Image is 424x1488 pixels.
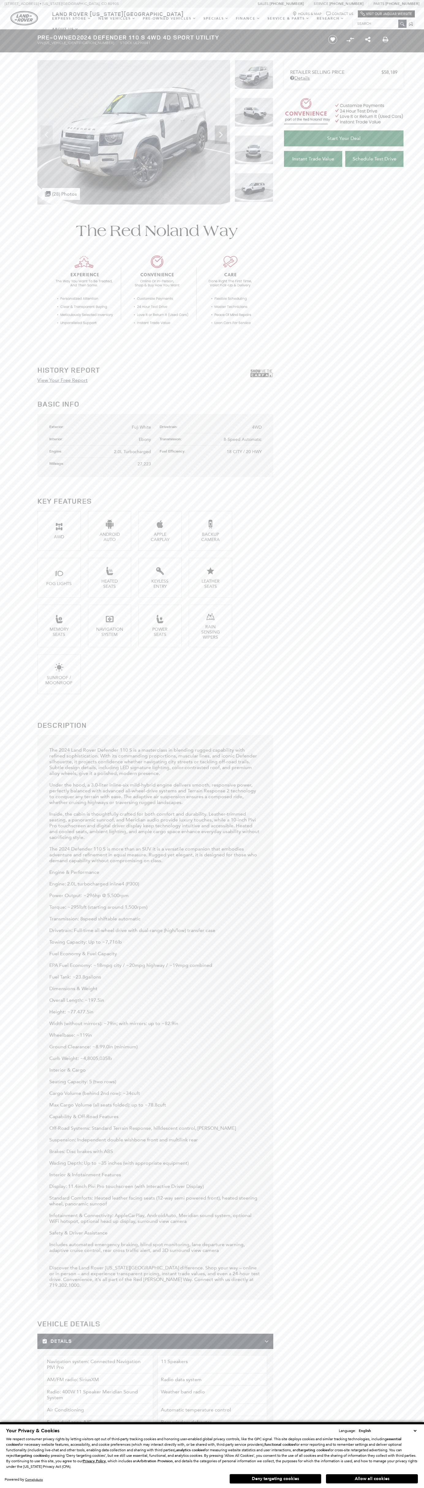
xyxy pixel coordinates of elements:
[44,1416,153,1428] li: Front dual zone A/C
[138,461,151,467] span: 27,223
[313,13,348,24] a: Research
[48,10,187,17] a: Land Rover [US_STATE][GEOGRAPHIC_DATA]
[157,1404,267,1416] li: Automatic temperature control
[132,425,151,430] span: Fuji White
[44,1355,153,1373] li: Navigation system: Connected Navigation PIVI Pro
[45,581,73,586] div: Fog Lights
[373,2,384,6] span: Parts
[44,1373,153,1386] li: AM/FM radio: SiriusXM
[42,188,80,200] div: (28) Photos
[16,1453,46,1458] strong: targeting cookies
[196,532,225,542] div: Backup Camera
[264,13,313,24] a: Service & Parts
[37,60,230,205] img: Used 2024 Fuji White Land Rover S image 1
[95,627,124,637] div: Navigation System
[290,70,397,75] a: Retailer Selling Price $58,189
[157,1373,267,1386] li: Radio data system
[196,579,225,589] div: Leather Seats
[49,747,262,1288] div: The 2024 Land Rover Defender 110 S is a masterclass in blending rugged capability with refined so...
[37,495,273,506] h2: Key Features
[160,424,181,429] div: Drivetrain:
[284,130,403,146] a: Start Your Deal
[146,627,174,637] div: Power Seats
[326,35,339,44] button: Save vehicle
[10,11,38,25] img: Land Rover
[290,70,381,75] span: Retailer Selling Price
[314,2,328,6] span: Service
[44,41,114,45] span: [US_VEHICLE_IDENTIFICATION_NUMBER]
[6,1436,418,1469] p: We respect consumer privacy rights by letting visitors opt out of third-party tracking cookies an...
[235,135,273,164] img: Used 2024 Fuji White Land Rover S image 3
[10,11,38,25] a: land-rover
[224,437,262,442] span: 8-Speed Automatic
[326,1474,418,1483] button: Allow all cookies
[361,12,412,16] a: Visit Our Jaguar Website
[229,1474,321,1484] button: Deny targeting cookies
[353,20,406,27] input: Search
[284,151,342,167] a: Instant Trade Value
[137,1459,173,1464] strong: Arbitration Provision
[357,1428,418,1434] select: Language Select
[6,1427,59,1434] span: Your Privacy & Cookies
[37,720,273,731] h2: Description
[326,12,353,16] a: Contact Us
[52,10,184,17] span: Land Rover [US_STATE][GEOGRAPHIC_DATA]
[37,366,100,374] h2: History Report
[45,627,73,637] div: Memory Seats
[381,70,397,75] span: $58,189
[250,366,273,381] img: Show me the Carfax
[157,1355,267,1373] li: 11 Speakers
[235,173,273,202] img: Used 2024 Fuji White Land Rover S image 4
[44,1404,153,1416] li: Air Conditioning
[95,13,139,24] a: New Vehicles
[293,12,322,16] a: Hours & Map
[83,1459,106,1463] a: Privacy Policy
[37,1318,273,1329] h2: Vehicle Details
[385,1,419,6] a: [PHONE_NUMBER]
[49,461,67,466] div: Mileage:
[270,1,304,6] a: [PHONE_NUMBER]
[346,35,355,44] button: Compare vehicle
[44,1386,153,1404] li: Radio: 400W 11 Speaker Meridian Sound System
[235,60,273,89] img: Used 2024 Fuji White Land Rover S image 1
[232,13,264,24] a: Finance
[365,36,370,43] a: Share this Pre-Owned 2024 Defender 110 S 4WD 4D Sport Utility
[146,579,174,589] div: Keyless Entry
[299,1448,329,1452] strong: targeting cookies
[157,1416,267,1428] li: Rear window defroster
[235,98,273,127] img: Used 2024 Fuji White Land Rover S image 2
[290,75,397,81] a: Details
[345,151,403,167] a: Schedule Test Drive
[353,156,396,162] span: Schedule Test Drive
[48,24,82,35] a: About Us
[329,1,363,6] a: [PHONE_NUMBER]
[37,377,88,383] a: View Your Free Report
[48,13,352,35] nav: Main Navigation
[37,398,273,409] h2: Basic Info
[45,534,73,539] div: AWD
[37,41,44,45] span: VIN:
[95,532,124,542] div: Android Auto
[252,425,262,430] span: 4WD
[200,13,232,24] a: Specials
[339,1429,356,1433] div: Language:
[37,33,77,41] strong: Pre-Owned
[157,1386,267,1404] li: Weather band radio
[139,13,200,24] a: Pre-Owned Vehicles
[45,675,73,686] div: Sunroof / Moonroof
[49,424,67,429] div: Exterior:
[37,34,318,41] h1: 2024 Defender 110 S 4WD 4D Sport Utility
[5,2,119,6] a: [STREET_ADDRESS] • [US_STATE][GEOGRAPHIC_DATA], CO 80905
[5,1478,43,1482] div: Powered by
[327,135,361,141] span: Start Your Deal
[139,437,151,442] span: Ebony
[95,579,124,589] div: Heated Seats
[264,1442,295,1447] strong: functional cookies
[227,449,262,454] span: 18 CITY / 20 HWY
[49,436,66,442] div: Interior:
[133,41,150,45] span: UL290041
[292,156,334,162] span: Instant Trade Value
[114,449,151,454] span: 2.0L Turbocharged
[25,1478,43,1482] a: ComplyAuto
